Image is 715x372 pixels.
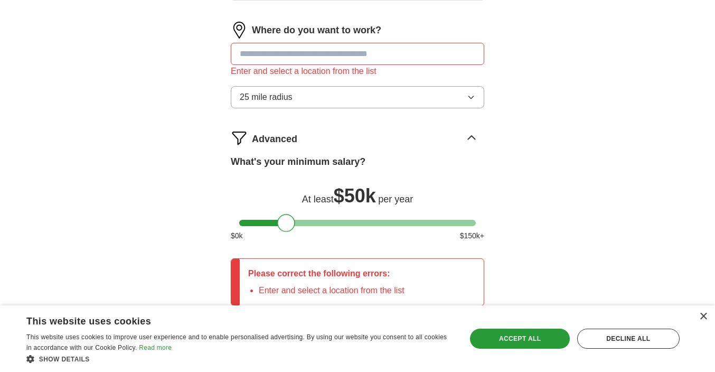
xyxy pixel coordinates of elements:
span: Advanced [252,132,297,146]
div: Show details [26,354,454,364]
div: Accept all [470,329,569,349]
label: Where do you want to work? [252,23,381,38]
span: $ 50k [334,185,376,207]
a: Read more, opens a new window [139,344,172,351]
span: $ 150 k+ [460,230,484,241]
div: Enter and select a location from the list [231,65,484,78]
div: Decline all [577,329,680,349]
span: per year [378,194,413,204]
div: Close [699,313,707,321]
span: Show details [39,356,90,363]
div: This website uses cookies [26,312,427,328]
img: location.png [231,22,248,39]
span: 25 mile radius [240,91,293,104]
button: 25 mile radius [231,86,484,108]
span: At least [302,194,334,204]
span: This website uses cookies to improve user experience and to enable personalised advertising. By u... [26,333,447,351]
img: filter [231,129,248,146]
li: Enter and select a location from the list [259,284,404,297]
span: $ 0 k [231,230,243,241]
p: Please correct the following errors: [248,267,404,280]
label: What's your minimum salary? [231,155,365,169]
